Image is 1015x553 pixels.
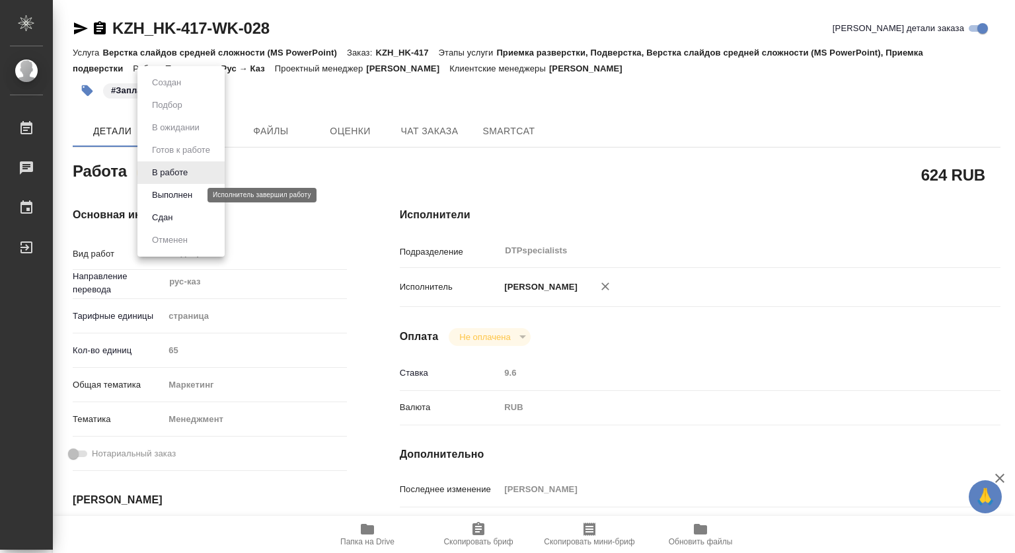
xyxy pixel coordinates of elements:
button: Создан [148,75,185,90]
button: Отменен [148,233,192,247]
button: Выполнен [148,188,196,202]
button: В работе [148,165,192,180]
button: Сдан [148,210,176,225]
button: Готов к работе [148,143,214,157]
button: В ожидании [148,120,204,135]
button: Подбор [148,98,186,112]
